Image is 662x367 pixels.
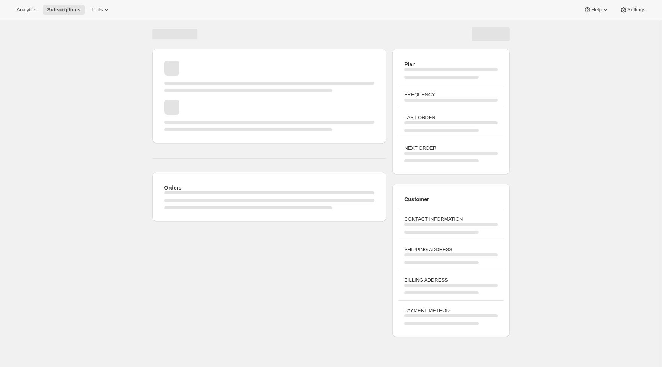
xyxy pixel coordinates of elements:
h3: PAYMENT METHOD [404,307,497,314]
h3: SHIPPING ADDRESS [404,246,497,253]
button: Help [579,5,613,15]
span: Analytics [17,7,36,13]
h2: Orders [164,184,375,191]
h2: Customer [404,196,497,203]
button: Analytics [12,5,41,15]
span: Settings [627,7,645,13]
h3: LAST ORDER [404,114,497,121]
div: Page loading [143,20,519,340]
span: Tools [91,7,103,13]
h3: BILLING ADDRESS [404,276,497,284]
h3: NEXT ORDER [404,144,497,152]
h2: Plan [404,61,497,68]
h3: FREQUENCY [404,91,497,99]
span: Help [591,7,601,13]
button: Tools [87,5,115,15]
span: Subscriptions [47,7,80,13]
button: Settings [615,5,650,15]
button: Subscriptions [43,5,85,15]
h3: CONTACT INFORMATION [404,215,497,223]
